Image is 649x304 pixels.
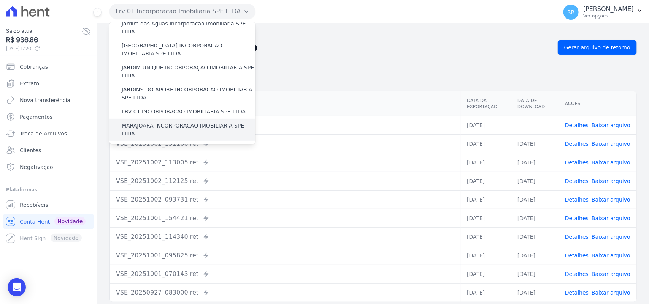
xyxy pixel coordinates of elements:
[511,153,559,172] td: [DATE]
[565,252,589,258] a: Detalhes
[461,265,511,283] td: [DATE]
[122,20,255,36] label: Jardim das Aguas Incorporacao Imobiliaria SPE LTDA
[559,91,636,116] th: Ações
[20,130,67,137] span: Troca de Arquivos
[6,59,91,246] nav: Sidebar
[511,134,559,153] td: [DATE]
[116,158,455,167] div: VSE_20251002_113005.ret
[116,121,455,130] div: a9af0ea8-b7f0-4f96-9c43-7d42ea9757f7
[592,234,630,240] a: Baixar arquivo
[565,215,589,221] a: Detalhes
[116,251,455,260] div: VSE_20251001_095825.ret
[6,45,82,52] span: [DATE] 17:20
[461,209,511,227] td: [DATE]
[592,122,630,128] a: Baixar arquivo
[565,234,589,240] a: Detalhes
[20,146,41,154] span: Clientes
[511,190,559,209] td: [DATE]
[20,201,48,209] span: Recebíveis
[583,13,634,19] p: Ver opções
[3,76,94,91] a: Extrato
[122,108,246,116] label: LRV 01 INCORPORACAO IMOBILIARIA SPE LTDA
[565,290,589,296] a: Detalhes
[54,217,86,225] span: Novidade
[511,265,559,283] td: [DATE]
[567,9,574,15] span: RR
[511,283,559,302] td: [DATE]
[20,113,52,121] span: Pagamentos
[122,86,255,102] label: JARDINS DO APORE INCORPORACAO IMOBILIARIA SPE LTDA
[3,214,94,229] a: Conta Hent Novidade
[592,178,630,184] a: Baixar arquivo
[3,109,94,124] a: Pagamentos
[461,283,511,302] td: [DATE]
[461,172,511,190] td: [DATE]
[557,2,649,23] button: RR [PERSON_NAME] Ver opções
[511,209,559,227] td: [DATE]
[565,122,589,128] a: Detalhes
[3,197,94,213] a: Recebíveis
[583,5,634,13] p: [PERSON_NAME]
[592,197,630,203] a: Baixar arquivo
[20,80,39,87] span: Extrato
[511,91,559,116] th: Data de Download
[116,195,455,204] div: VSE_20251002_093731.ret
[3,93,94,108] a: Nova transferência
[511,172,559,190] td: [DATE]
[122,42,255,58] label: [GEOGRAPHIC_DATA] INCORPORACAO IMOBILIARIA SPE LTDA
[3,59,94,74] a: Cobranças
[3,159,94,175] a: Negativação
[116,139,455,148] div: VSE_20251002_151100.ret
[6,27,82,35] span: Saldo atual
[116,232,455,241] div: VSE_20251001_114340.ret
[3,143,94,158] a: Clientes
[122,122,255,138] label: MARAJOARA INCORPORACAO IMOBILIARIA SPE LTDA
[565,197,589,203] a: Detalhes
[109,4,255,19] button: Lrv 01 Incorporacao Imobiliaria SPE LTDA
[109,42,552,53] h2: Exportações de Retorno
[3,126,94,141] a: Troca de Arquivos
[461,153,511,172] td: [DATE]
[122,64,255,80] label: JARDIM UNIQUE INCORPORAÇÃO IMOBILIARIA SPE LTDA
[558,40,637,55] a: Gerar arquivo de retorno
[592,252,630,258] a: Baixar arquivo
[592,159,630,165] a: Baixar arquivo
[461,116,511,134] td: [DATE]
[20,218,50,225] span: Conta Hent
[564,44,630,51] span: Gerar arquivo de retorno
[461,91,511,116] th: Data da Exportação
[461,227,511,246] td: [DATE]
[565,141,589,147] a: Detalhes
[109,29,637,37] nav: Breadcrumb
[6,35,82,45] span: R$ 936,86
[6,185,91,194] div: Plataformas
[565,178,589,184] a: Detalhes
[565,271,589,277] a: Detalhes
[20,96,70,104] span: Nova transferência
[116,214,455,223] div: VSE_20251001_154421.ret
[116,176,455,186] div: VSE_20251002_112125.ret
[8,278,26,296] div: Open Intercom Messenger
[461,246,511,265] td: [DATE]
[116,288,455,297] div: VSE_20250927_083000.ret
[511,246,559,265] td: [DATE]
[461,134,511,153] td: [DATE]
[20,63,48,71] span: Cobranças
[592,141,630,147] a: Baixar arquivo
[20,163,53,171] span: Negativação
[565,159,589,165] a: Detalhes
[461,190,511,209] td: [DATE]
[116,269,455,279] div: VSE_20251001_070143.ret
[592,290,630,296] a: Baixar arquivo
[511,227,559,246] td: [DATE]
[592,271,630,277] a: Baixar arquivo
[110,91,461,116] th: Arquivo
[592,215,630,221] a: Baixar arquivo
